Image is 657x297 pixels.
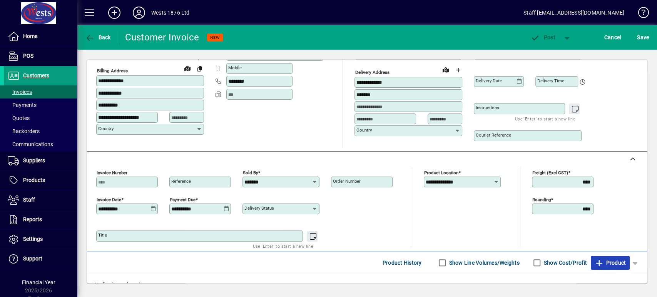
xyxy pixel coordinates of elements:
span: Cancel [604,31,621,43]
mat-hint: Use 'Enter' to start a new line [515,114,575,123]
a: Knowledge Base [632,2,647,27]
mat-hint: Use 'Enter' to start a new line [253,242,313,250]
label: Show Cost/Profit [542,259,587,267]
a: Reports [4,210,77,229]
mat-label: Freight (excl GST) [532,170,568,175]
span: Financial Year [22,279,55,285]
span: Support [23,255,42,262]
button: Profile [127,6,151,20]
button: Cancel [602,30,623,44]
div: No line items found [87,273,647,297]
button: Add [102,6,127,20]
a: View on map [440,63,452,76]
button: Product History [379,256,425,270]
a: Quotes [4,112,77,125]
mat-label: Sold by [243,170,258,175]
span: Payments [8,102,37,108]
span: P [544,34,547,40]
span: ave [637,31,649,43]
button: Post [527,30,559,44]
span: Settings [23,236,43,242]
mat-label: Delivery time [537,78,564,83]
a: Settings [4,230,77,249]
mat-label: Rounding [532,197,551,202]
span: Suppliers [23,157,45,164]
mat-label: Delivery date [476,78,502,83]
a: POS [4,47,77,66]
a: View on map [181,62,194,74]
a: Payments [4,98,77,112]
span: NEW [210,35,220,40]
mat-label: Courier Reference [476,132,511,138]
mat-label: Country [98,126,114,131]
button: Product [591,256,630,270]
button: Save [635,30,651,44]
div: Wests 1876 Ltd [151,7,189,19]
span: S [637,34,640,40]
a: Backorders [4,125,77,138]
mat-label: Reference [171,179,191,184]
label: Show Line Volumes/Weights [448,259,520,267]
mat-label: Mobile [228,65,242,70]
mat-label: Delivery status [244,205,274,211]
span: Home [23,33,37,39]
a: Communications [4,138,77,151]
mat-label: Country [356,127,372,133]
span: Communications [8,141,53,147]
a: Home [4,27,77,46]
button: Back [83,30,113,44]
button: Copy to Delivery address [194,62,206,75]
span: Back [85,34,111,40]
mat-label: Payment due [170,197,196,202]
span: Product [595,257,626,269]
a: Invoices [4,85,77,98]
span: Customers [23,72,49,78]
a: Suppliers [4,151,77,170]
mat-label: Invoice date [97,197,121,202]
mat-label: Instructions [476,105,499,110]
mat-label: Invoice number [97,170,127,175]
div: Customer Invoice [125,31,199,43]
span: Backorders [8,128,40,134]
span: ost [530,34,555,40]
a: Staff [4,190,77,210]
span: Products [23,177,45,183]
span: Staff [23,197,35,203]
mat-label: Title [98,232,107,238]
span: Quotes [8,115,30,121]
span: Reports [23,216,42,222]
a: Support [4,249,77,269]
span: POS [23,53,33,59]
mat-label: Order number [333,179,361,184]
app-page-header-button: Back [77,30,119,44]
a: Products [4,171,77,190]
span: Product History [383,257,422,269]
span: Invoices [8,89,32,95]
button: Choose address [452,64,464,76]
div: Staff [EMAIL_ADDRESS][DOMAIN_NAME] [523,7,624,19]
mat-label: Product location [424,170,458,175]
